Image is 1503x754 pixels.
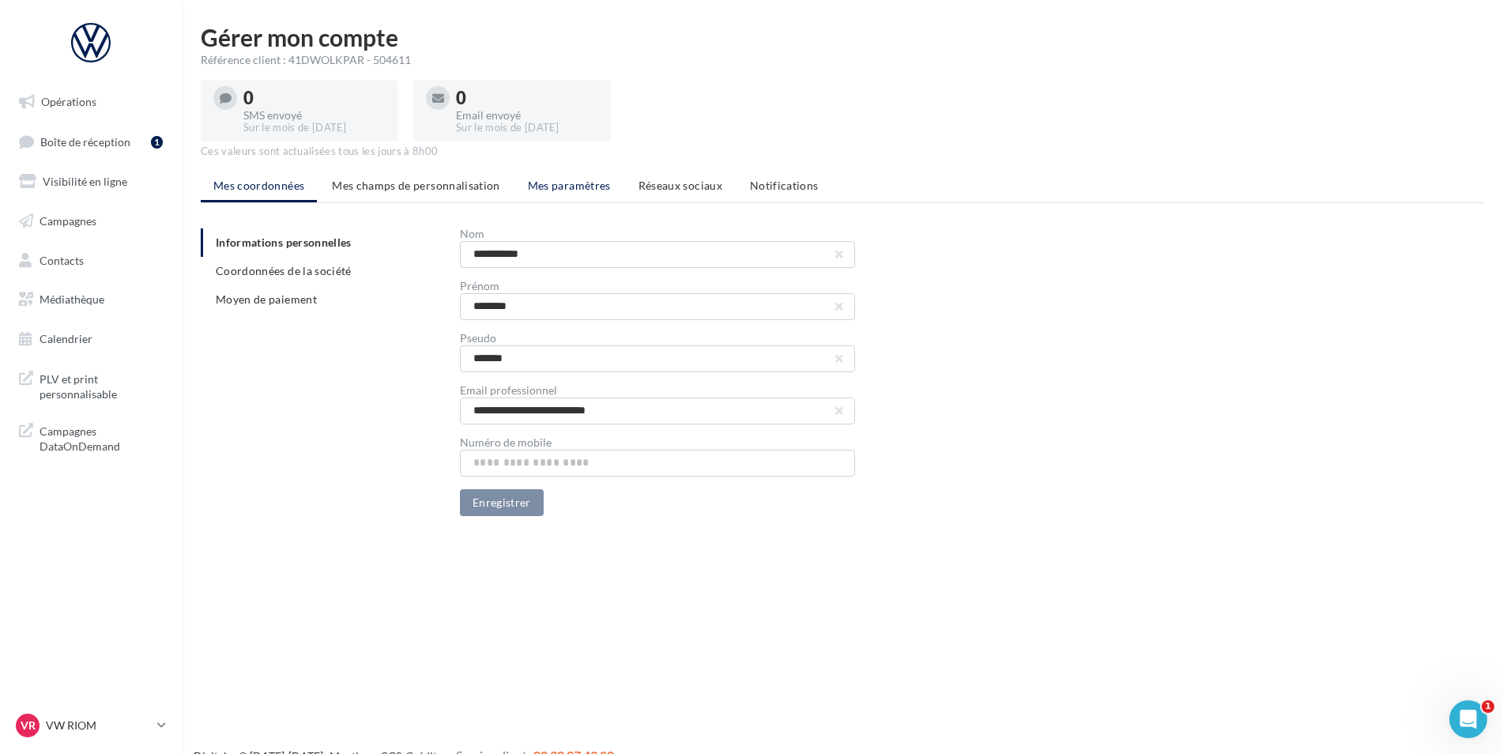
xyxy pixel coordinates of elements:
[40,253,84,266] span: Contacts
[460,437,855,448] div: Numéro de mobile
[460,228,855,239] div: Nom
[40,292,104,306] span: Médiathèque
[243,89,386,107] div: 0
[216,264,352,277] span: Coordonnées de la société
[40,420,163,454] span: Campagnes DataOnDemand
[201,25,1484,49] h1: Gérer mon compte
[9,125,172,159] a: Boîte de réception1
[201,52,1484,68] div: Référence client : 41DWOLKPAR - 504611
[243,121,386,135] div: Sur le mois de [DATE]
[201,145,1484,159] div: Ces valeurs sont actualisées tous les jours à 8h00
[456,121,598,135] div: Sur le mois de [DATE]
[332,179,500,192] span: Mes champs de personnalisation
[528,179,611,192] span: Mes paramètres
[460,333,855,344] div: Pseudo
[9,244,172,277] a: Contacts
[21,718,36,733] span: VR
[46,718,151,733] p: VW RIOM
[638,179,722,192] span: Réseaux sociaux
[9,165,172,198] a: Visibilité en ligne
[1449,700,1487,738] iframe: Intercom live chat
[151,136,163,149] div: 1
[243,110,386,121] div: SMS envoyé
[460,385,855,396] div: Email professionnel
[1482,700,1494,713] span: 1
[456,110,598,121] div: Email envoyé
[40,368,163,402] span: PLV et print personnalisable
[40,214,96,228] span: Campagnes
[9,322,172,356] a: Calendrier
[456,89,598,107] div: 0
[9,205,172,238] a: Campagnes
[750,179,819,192] span: Notifications
[9,283,172,316] a: Médiathèque
[216,292,317,306] span: Moyen de paiement
[40,332,92,345] span: Calendrier
[460,281,855,292] div: Prénom
[460,489,544,516] button: Enregistrer
[9,414,172,461] a: Campagnes DataOnDemand
[43,175,127,188] span: Visibilité en ligne
[41,95,96,108] span: Opérations
[9,362,172,409] a: PLV et print personnalisable
[9,85,172,119] a: Opérations
[40,134,130,148] span: Boîte de réception
[13,711,169,741] a: VR VW RIOM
